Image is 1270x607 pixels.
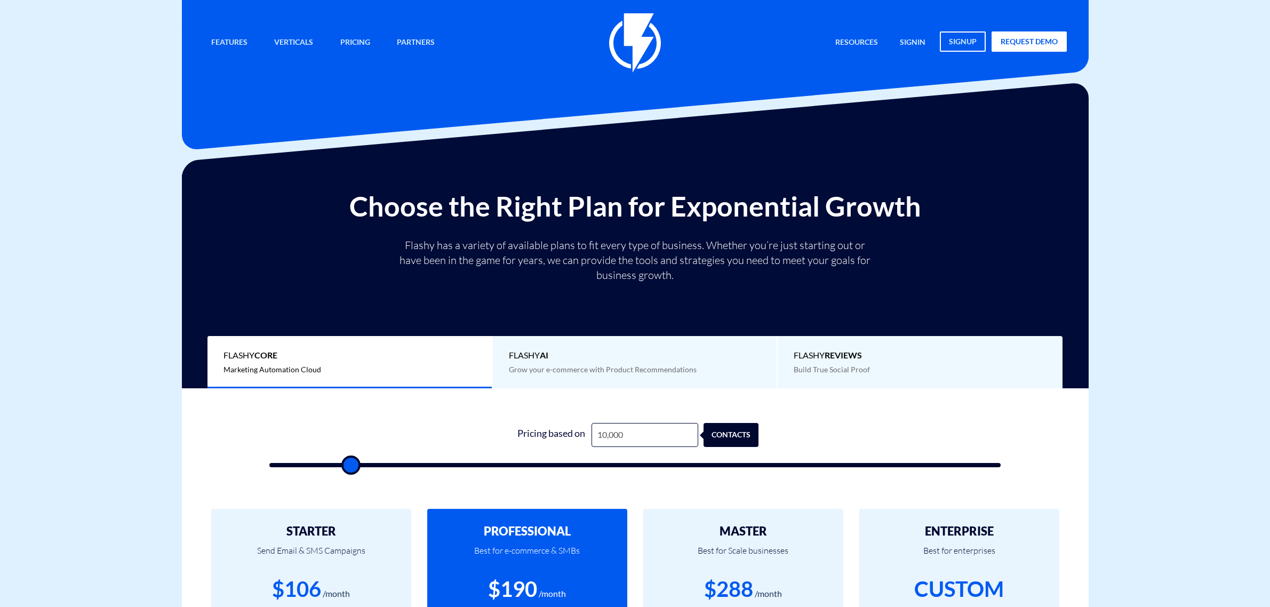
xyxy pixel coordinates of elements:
h2: MASTER [659,525,827,538]
a: signup [940,31,986,52]
span: Marketing Automation Cloud [223,365,321,374]
a: Resources [827,31,886,54]
h2: ENTERPRISE [875,525,1043,538]
span: Flashy [794,349,1047,362]
p: Flashy has a variety of available plans to fit every type of business. Whether you’re just starti... [395,238,875,283]
div: /month [755,588,782,600]
a: Verticals [266,31,321,54]
div: $190 [488,574,537,604]
a: request demo [992,31,1067,52]
a: Features [203,31,255,54]
h2: STARTER [227,525,395,538]
p: Best for enterprises [875,538,1043,574]
h2: Choose the Right Plan for Exponential Growth [190,191,1081,221]
span: Grow your e-commerce with Product Recommendations [509,365,697,374]
b: REVIEWS [825,350,862,360]
div: Pricing based on [512,423,592,447]
div: /month [539,588,566,600]
a: signin [892,31,933,54]
div: CUSTOM [914,574,1004,604]
p: Best for e-commerce & SMBs [443,538,611,574]
b: AI [540,350,548,360]
a: Partners [389,31,443,54]
div: $288 [704,574,753,604]
span: Flashy [223,349,476,362]
div: $106 [272,574,321,604]
a: Pricing [332,31,378,54]
p: Send Email & SMS Campaigns [227,538,395,574]
p: Best for Scale businesses [659,538,827,574]
div: contacts [718,423,773,447]
div: /month [323,588,350,600]
span: Build True Social Proof [794,365,870,374]
span: Flashy [509,349,761,362]
b: Core [254,350,277,360]
h2: PROFESSIONAL [443,525,611,538]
